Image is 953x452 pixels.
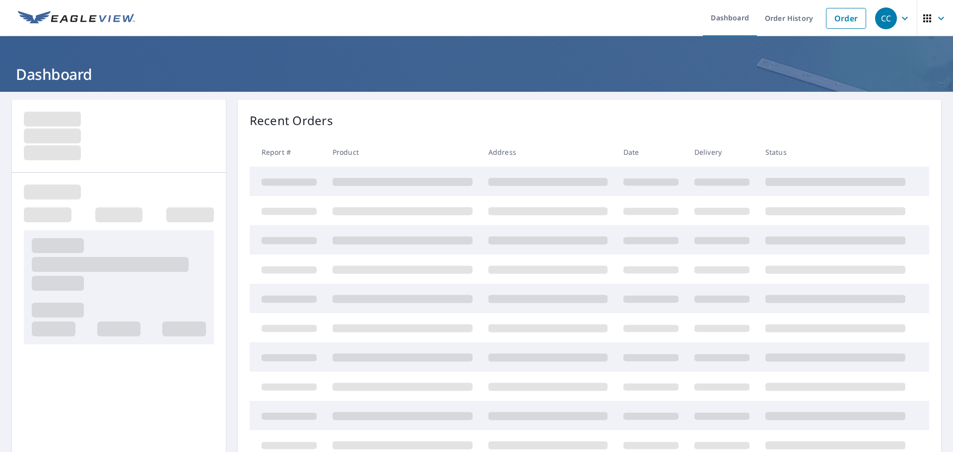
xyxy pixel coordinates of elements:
[686,137,757,167] th: Delivery
[250,112,333,129] p: Recent Orders
[615,137,686,167] th: Date
[18,11,135,26] img: EV Logo
[757,137,913,167] th: Status
[480,137,615,167] th: Address
[826,8,866,29] a: Order
[250,137,325,167] th: Report #
[325,137,480,167] th: Product
[875,7,897,29] div: CC
[12,64,941,84] h1: Dashboard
